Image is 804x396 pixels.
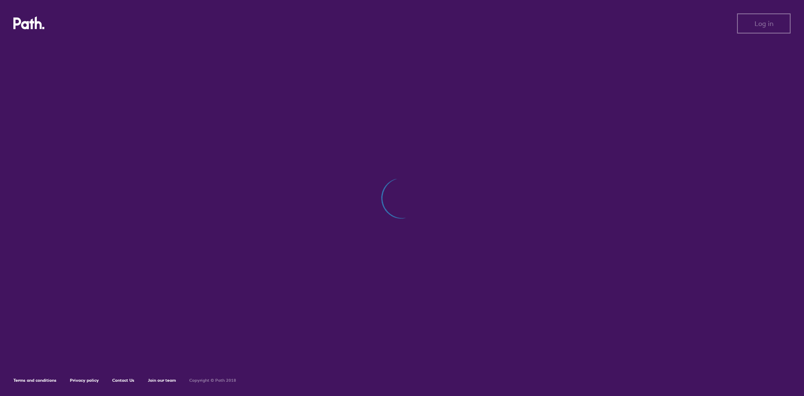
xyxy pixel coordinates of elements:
a: Join our team [148,378,176,383]
span: Log in [755,20,773,27]
h6: Copyright © Path 2018 [189,378,236,383]
a: Terms and conditions [13,378,57,383]
a: Contact Us [112,378,134,383]
button: Log in [737,13,791,34]
a: Privacy policy [70,378,99,383]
